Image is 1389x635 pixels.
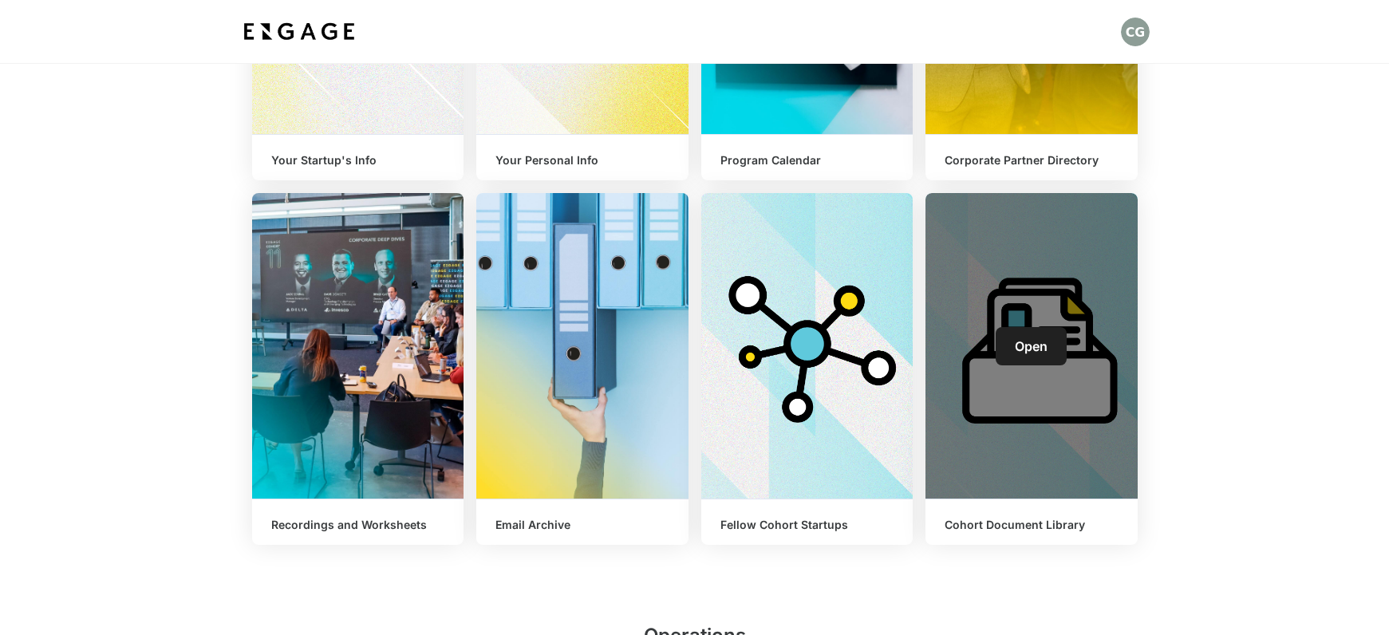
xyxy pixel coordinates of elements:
[495,154,669,168] h6: Your Personal Info
[720,154,894,168] h6: Program Calendar
[495,519,669,532] h6: Email Archive
[1015,338,1048,354] span: Open
[1121,18,1150,46] button: Open profile menu
[720,519,894,532] h6: Fellow Cohort Startups
[271,519,445,532] h6: Recordings and Worksheets
[271,154,445,168] h6: Your Startup's Info
[945,519,1119,532] h6: Cohort Document Library
[945,154,1119,168] h6: Corporate Partner Directory
[240,18,358,46] img: bdf1fb74-1727-4ba0-a5bd-bc74ae9fc70b.jpeg
[1121,18,1150,46] img: Profile picture of Caio Ghiberti
[996,327,1067,365] a: Open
